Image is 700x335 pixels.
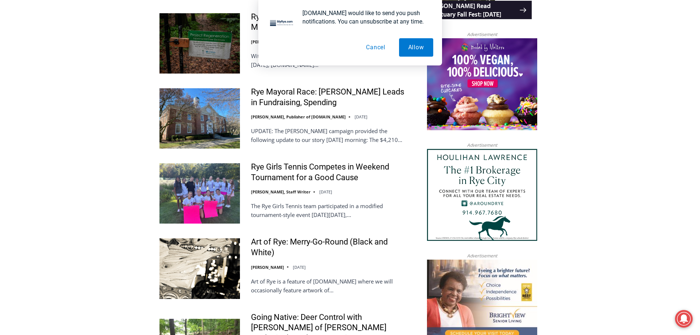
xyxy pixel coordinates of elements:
[251,277,412,295] p: Art of Rye is a feature of [DOMAIN_NAME] where we will occasionally feature artwork of…
[251,202,412,219] p: The Rye Girls Tennis team participated in a modified tournament-style event [DATE][DATE],…
[82,62,84,70] div: /
[251,189,310,195] a: [PERSON_NAME], Staff Writer
[159,163,240,224] img: Rye Girls Tennis Competes in Weekend Tournament for a Good Cause
[460,252,505,259] span: Advertisement
[251,237,412,258] a: Art of Rye: Merry-Go-Round (Black and White)
[460,142,505,149] span: Advertisement
[251,264,284,270] a: [PERSON_NAME]
[251,114,346,120] a: [PERSON_NAME], Publisher of [DOMAIN_NAME]
[267,9,297,38] img: notification icon
[427,149,537,241] img: Houlihan Lawrence The #1 Brokerage in Rye City
[77,22,98,60] div: Live Music
[177,71,356,92] a: Intern @ [DOMAIN_NAME]
[159,88,240,149] img: Rye Mayoral Race: Henderson Leads in Fundraising, Spending
[6,74,98,91] h4: [PERSON_NAME] Read Sanctuary Fall Fest: [DATE]
[319,189,332,195] time: [DATE]
[251,162,412,183] a: Rye Girls Tennis Competes in Weekend Tournament for a Good Cause
[77,62,80,70] div: 4
[399,38,433,57] button: Allow
[159,238,240,299] img: Art of Rye: Merry-Go-Round (Black and White)
[186,0,347,71] div: "[PERSON_NAME] and I covered the [DATE] Parade, which was a really eye opening experience as I ha...
[86,62,89,70] div: 6
[0,73,110,92] a: [PERSON_NAME] Read Sanctuary Fall Fest: [DATE]
[357,38,395,57] button: Cancel
[297,9,433,26] div: [DOMAIN_NAME] would like to send you push notifications. You can unsubscribe at any time.
[251,126,412,144] p: UPDATE: The [PERSON_NAME] campaign provided the following update to our story [DATE] morning: The...
[293,264,306,270] time: [DATE]
[355,114,367,120] time: [DATE]
[192,73,341,90] span: Intern @ [DOMAIN_NAME]
[251,87,412,108] a: Rye Mayoral Race: [PERSON_NAME] Leads in Fundraising, Spending
[427,38,537,130] img: Baked by Melissa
